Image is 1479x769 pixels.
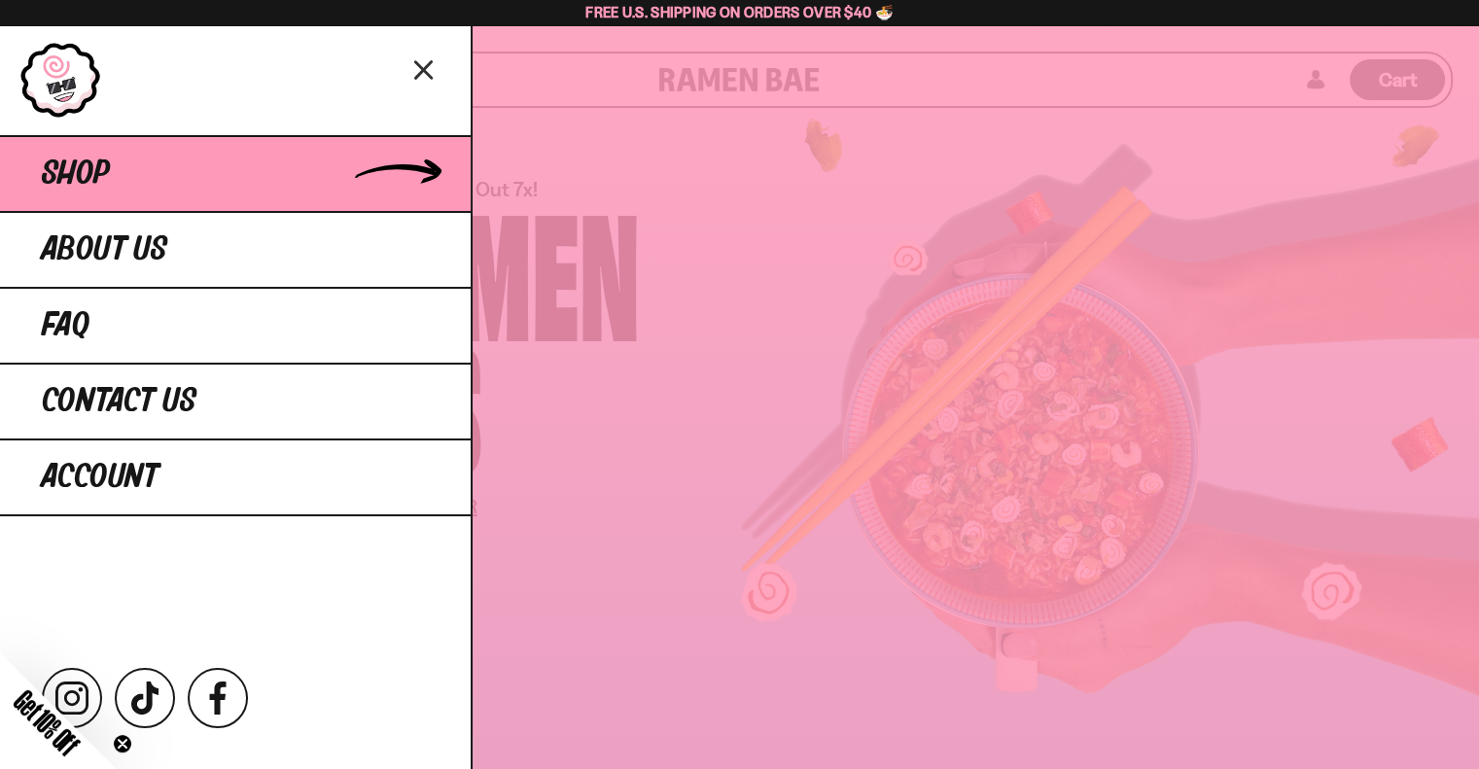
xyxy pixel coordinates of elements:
span: Contact Us [42,384,196,419]
span: FAQ [42,308,89,343]
span: Get 10% Off [9,684,85,760]
span: Shop [42,157,110,192]
span: Account [42,460,158,495]
button: Close teaser [113,734,132,753]
button: Close menu [407,52,441,86]
span: Free U.S. Shipping on Orders over $40 🍜 [585,3,894,21]
span: About Us [42,232,167,267]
